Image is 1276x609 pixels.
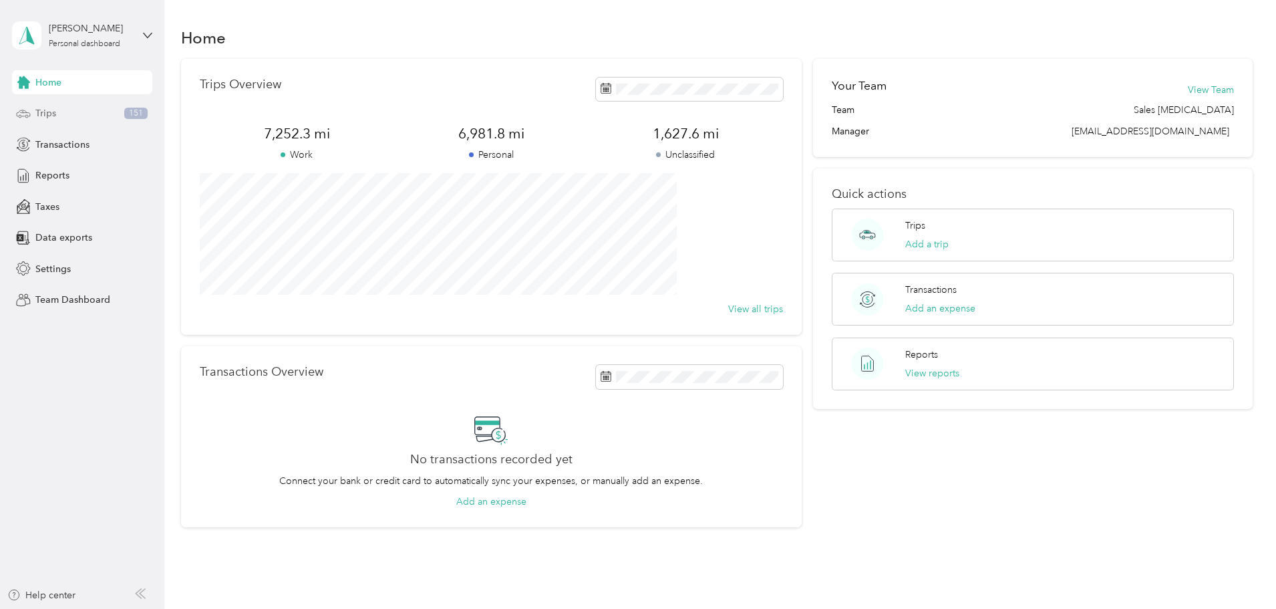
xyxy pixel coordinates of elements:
[1134,103,1234,117] span: Sales [MEDICAL_DATA]
[35,200,59,214] span: Taxes
[35,138,90,152] span: Transactions
[279,474,703,488] p: Connect your bank or credit card to automatically sync your expenses, or manually add an expense.
[1201,534,1276,609] iframe: Everlance-gr Chat Button Frame
[589,124,783,143] span: 1,627.6 mi
[181,31,226,45] h1: Home
[200,78,281,92] p: Trips Overview
[35,231,92,245] span: Data exports
[728,302,783,316] button: View all trips
[7,588,75,602] button: Help center
[200,124,394,143] span: 7,252.3 mi
[905,348,938,362] p: Reports
[832,103,854,117] span: Team
[49,21,132,35] div: [PERSON_NAME]
[832,124,869,138] span: Manager
[394,124,589,143] span: 6,981.8 mi
[35,262,71,276] span: Settings
[905,283,957,297] p: Transactions
[905,219,925,233] p: Trips
[905,366,959,380] button: View reports
[35,168,69,182] span: Reports
[589,148,783,162] p: Unclassified
[905,301,975,316] button: Add an expense
[456,495,526,509] button: Add an expense
[1072,126,1229,137] span: [EMAIL_ADDRESS][DOMAIN_NAME]
[832,187,1234,201] p: Quick actions
[200,365,323,379] p: Transactions Overview
[200,148,394,162] p: Work
[35,106,56,120] span: Trips
[35,76,61,90] span: Home
[1188,83,1234,97] button: View Team
[124,108,148,120] span: 151
[394,148,589,162] p: Personal
[35,293,110,307] span: Team Dashboard
[410,453,573,467] h2: No transactions recorded yet
[49,40,120,48] div: Personal dashboard
[832,78,887,94] h2: Your Team
[905,237,949,251] button: Add a trip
